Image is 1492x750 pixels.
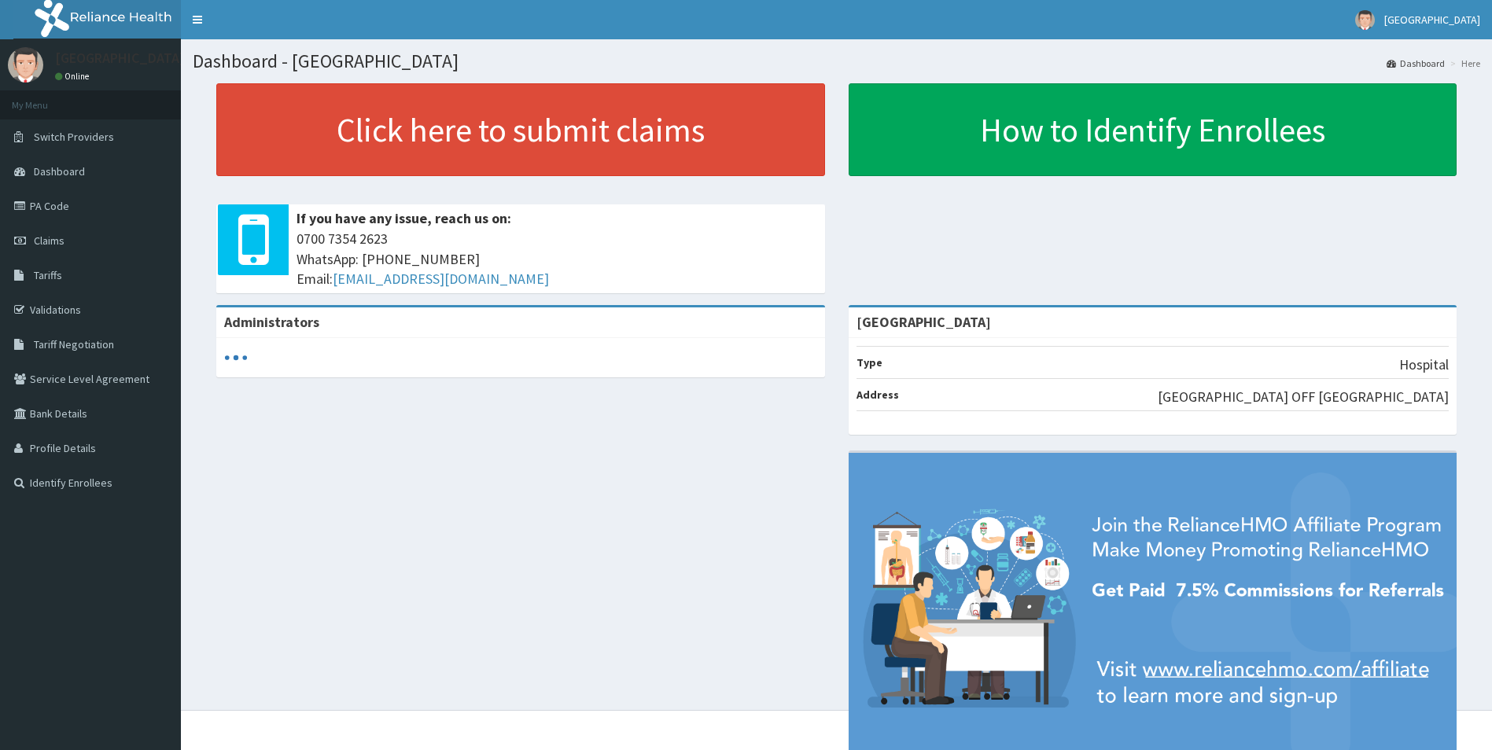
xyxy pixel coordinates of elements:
a: Online [55,71,93,82]
p: [GEOGRAPHIC_DATA] OFF [GEOGRAPHIC_DATA] [1158,387,1449,407]
p: Hospital [1399,355,1449,375]
img: User Image [1355,10,1375,30]
li: Here [1446,57,1480,70]
b: Address [857,388,899,402]
span: 0700 7354 2623 WhatsApp: [PHONE_NUMBER] Email: [297,229,817,289]
span: Claims [34,233,64,248]
span: Tariff Negotiation [34,337,114,351]
img: User Image [8,47,43,83]
a: Click here to submit claims [216,83,825,176]
h1: Dashboard - [GEOGRAPHIC_DATA] [193,51,1480,72]
svg: audio-loading [224,346,248,369]
b: Type [857,355,882,369]
span: [GEOGRAPHIC_DATA] [1384,13,1480,27]
a: Dashboard [1387,57,1445,70]
span: Switch Providers [34,130,114,144]
a: How to Identify Enrollees [849,83,1457,176]
b: If you have any issue, reach us on: [297,209,511,227]
span: Tariffs [34,268,62,282]
strong: [GEOGRAPHIC_DATA] [857,313,991,331]
a: [EMAIL_ADDRESS][DOMAIN_NAME] [333,270,549,288]
span: Dashboard [34,164,85,178]
b: Administrators [224,313,319,331]
p: [GEOGRAPHIC_DATA] [55,51,185,65]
